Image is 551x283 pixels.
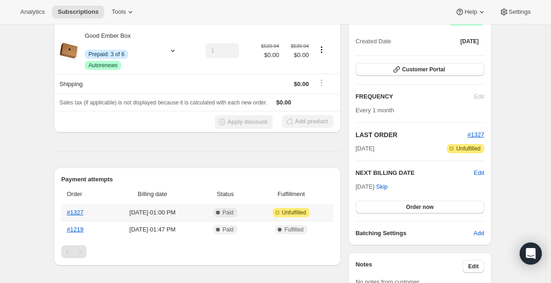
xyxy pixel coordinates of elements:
[202,190,249,199] span: Status
[460,38,479,45] span: [DATE]
[261,43,279,49] small: $539.94
[111,8,126,16] span: Tools
[254,190,328,199] span: Fulfillment
[294,81,309,87] span: $0.00
[61,245,334,258] nav: Pagination
[463,260,484,273] button: Edit
[58,8,99,16] span: Subscriptions
[15,6,50,18] button: Analytics
[456,145,481,152] span: Unfulfilled
[314,45,329,55] button: Product actions
[356,201,484,214] button: Order now
[61,175,334,184] h2: Payment attempts
[509,8,531,16] span: Settings
[223,226,234,233] span: Paid
[20,8,45,16] span: Analytics
[356,63,484,76] button: Customer Portal
[67,226,83,233] a: #1219
[52,6,104,18] button: Subscriptions
[284,226,303,233] span: Fulfilled
[78,31,161,70] div: Good Ember Box
[356,92,474,101] h2: FREQUENCY
[54,74,193,94] th: Shipping
[59,99,267,106] span: Sales tax (if applicable) is not displayed because it is calculated with each new order.
[450,6,492,18] button: Help
[402,66,445,73] span: Customer Portal
[67,209,83,216] a: #1327
[88,51,124,58] span: Prepaid: 3 of 6
[109,225,196,234] span: [DATE] · 01:47 PM
[356,144,375,153] span: [DATE]
[468,226,490,241] button: Add
[356,107,394,114] span: Every 1 month
[376,182,387,191] span: Skip
[61,184,106,204] th: Order
[356,183,388,190] span: [DATE] ·
[276,99,292,106] span: $0.00
[406,203,434,211] span: Order now
[356,37,391,46] span: Created Date
[464,8,477,16] span: Help
[474,229,484,238] span: Add
[59,41,78,60] img: product img
[285,51,309,60] span: $0.00
[291,43,309,49] small: $539.94
[494,6,536,18] button: Settings
[261,51,279,60] span: $0.00
[356,168,474,178] h2: NEXT BILLING DATE
[474,168,484,178] button: Edit
[370,179,393,194] button: Skip
[109,190,196,199] span: Billing date
[282,209,306,216] span: Unfulfilled
[455,35,484,48] button: [DATE]
[356,229,474,238] h6: Batching Settings
[520,243,542,265] div: Open Intercom Messenger
[468,263,479,270] span: Edit
[468,131,484,138] a: #1327
[356,260,463,273] h3: Notes
[106,6,141,18] button: Tools
[314,78,329,88] button: Shipping actions
[223,209,234,216] span: Paid
[88,62,117,69] span: Autorenews
[468,130,484,139] button: #1327
[356,130,468,139] h2: LAST ORDER
[109,208,196,217] span: [DATE] · 01:00 PM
